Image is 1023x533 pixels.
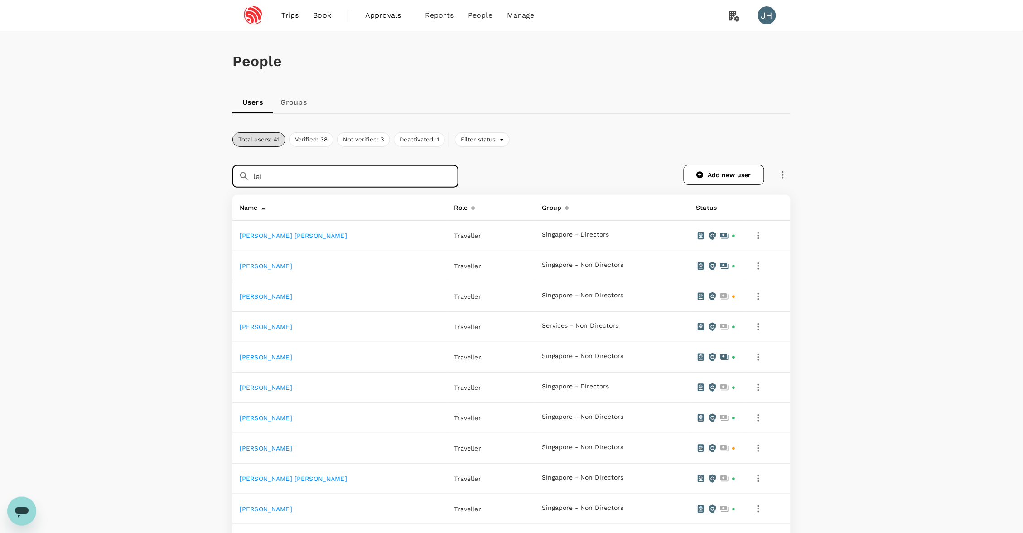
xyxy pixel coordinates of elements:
[454,505,481,513] span: Traveller
[539,199,562,213] div: Group
[542,444,624,451] button: Singapore - Non Directors
[454,354,481,361] span: Traveller
[240,505,292,513] a: [PERSON_NAME]
[454,414,481,422] span: Traveller
[232,5,274,25] img: Espressif Systems Singapore Pte Ltd
[454,262,481,270] span: Traveller
[240,262,292,270] a: [PERSON_NAME]
[455,136,500,144] span: Filter status
[365,10,410,21] span: Approvals
[7,497,36,526] iframe: Button to launch messaging window
[240,384,292,391] a: [PERSON_NAME]
[394,132,445,147] button: Deactivated: 1
[542,262,624,269] button: Singapore - Non Directors
[684,165,764,185] a: Add new user
[454,293,481,300] span: Traveller
[542,353,624,360] button: Singapore - Non Directors
[455,132,510,147] div: Filter status
[314,10,332,21] span: Book
[240,232,347,239] a: [PERSON_NAME] [PERSON_NAME]
[454,232,481,239] span: Traveller
[240,293,292,300] a: [PERSON_NAME]
[281,10,299,21] span: Trips
[273,92,314,113] a: Groups
[425,10,454,21] span: Reports
[240,323,292,330] a: [PERSON_NAME]
[240,354,292,361] a: [PERSON_NAME]
[542,474,624,481] button: Singapore - Non Directors
[542,231,609,238] button: Singapore - Directors
[253,165,458,188] input: Search for a user
[542,413,624,421] button: Singapore - Non Directors
[454,445,481,452] span: Traveller
[689,195,743,221] th: Status
[542,292,624,299] button: Singapore - Non Directors
[232,132,285,147] button: Total users: 41
[240,414,292,422] a: [PERSON_NAME]
[232,53,791,70] h1: People
[758,6,776,24] div: JH
[232,92,273,113] a: Users
[454,323,481,330] span: Traveller
[289,132,333,147] button: Verified: 38
[240,445,292,452] a: [PERSON_NAME]
[507,10,535,21] span: Manage
[451,199,468,213] div: Role
[454,475,481,482] span: Traveller
[454,384,481,391] span: Traveller
[542,322,619,329] button: Services - Non Directors
[240,475,347,482] a: [PERSON_NAME] [PERSON_NAME]
[236,199,258,213] div: Name
[337,132,390,147] button: Not verified: 3
[542,504,624,512] button: Singapore - Non Directors
[468,10,492,21] span: People
[542,383,609,390] button: Singapore - Directors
